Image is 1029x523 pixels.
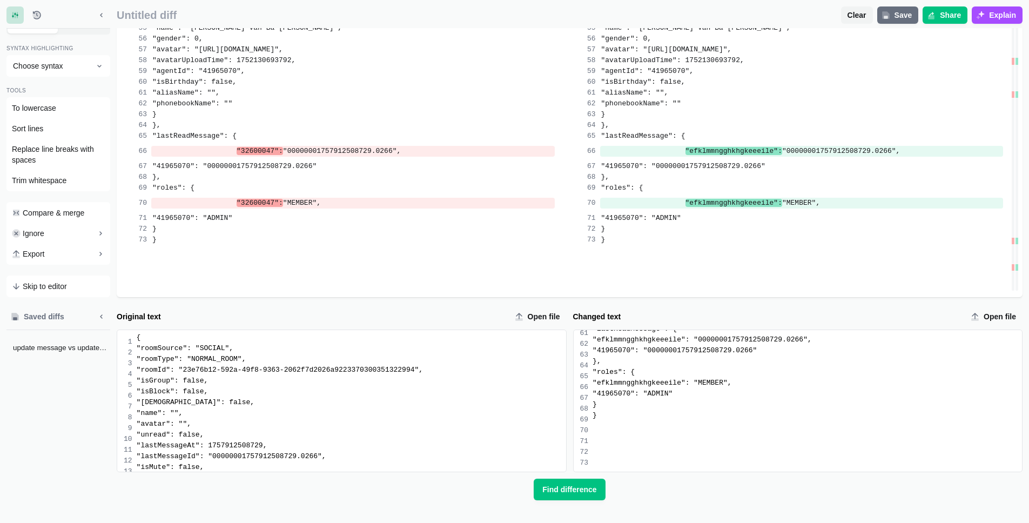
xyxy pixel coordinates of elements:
button: Ignore [8,224,109,243]
div: Tools [6,88,110,96]
div: "roomSource": "SOCIAL", [137,343,566,354]
span: "phonebookName": "" [152,99,232,108]
span: "roles": { [601,184,643,192]
button: Choose syntax [6,55,110,77]
span: Open file [526,311,562,322]
button: Settings tab [6,6,24,24]
span: "roles": { [152,184,194,192]
span: "phonebookName": "" [601,99,681,108]
span: Untitled diff [117,9,837,22]
span: "avatarUploadTime": 1752130693792, [152,56,295,64]
button: History tab [28,6,45,24]
span: "aliasName": "", [152,89,220,97]
span: Trim whitespace [12,175,66,186]
span: } [152,110,157,118]
span: Export [23,249,44,259]
div: "41965070": "00000001757912508729.0266" [593,345,1022,356]
button: Clear [841,6,873,24]
span: "avatar": "[URL][DOMAIN_NAME]", [152,45,283,53]
span: "isBirthday": false, [152,78,237,86]
div: 7 [124,401,132,412]
span: "aliasName": "", [601,89,669,97]
span: } [601,236,606,244]
span: } [601,110,606,118]
div: 10 [124,434,132,445]
button: Minimize sidebar [93,308,110,325]
span: "41965070": "00000001757912508729.0266" [601,162,765,170]
span: Share [938,10,963,21]
button: Export [8,244,109,264]
div: "lastMessageId": "00000001757912508729.0266", [137,451,566,462]
div: 61 [580,328,589,339]
div: 9 [124,423,132,434]
div: 3 [124,358,132,369]
span: "avatarUploadTime": 1752130693792, [601,56,744,64]
div: "efklmmngghkhgkeeeile": "MEMBER", [593,378,1022,388]
div: { [137,332,566,343]
span: }, [601,173,610,181]
div: 67 [580,393,589,404]
div: Syntax highlighting [6,45,110,54]
div: 2 [124,347,132,358]
span: "MEMBER", [283,199,321,207]
label: Changed text upload [966,308,1023,325]
div: } [593,399,1022,410]
span: update message vs update message from checkToResync [13,344,108,352]
span: }, [601,121,610,129]
span: "32600047": [237,199,283,207]
span: Clear [845,10,869,21]
div: "isGroup": false, [137,376,566,386]
div: "lastMessageAt": 1757912508729, [137,440,566,451]
div: "roles": { [593,367,1022,378]
span: Choose syntax [13,61,91,71]
button: Find difference [534,479,605,500]
div: 12 [124,455,132,466]
label: Original text [117,311,506,322]
div: 4 [124,369,132,380]
span: Replace line breaks with spaces [12,144,105,165]
span: "efklmmngghkhgkeeeile": [685,199,782,207]
span: "32600047": [237,147,283,155]
span: Saved diffs [22,311,66,322]
span: Explain [987,10,1018,21]
label: Original text upload [510,308,567,325]
div: 72 [580,447,589,458]
button: Save [877,6,919,24]
div: 6 [124,391,132,401]
button: To lowercase [8,98,109,118]
span: Skip to editor [23,281,67,292]
div: "roomType": "NORMAL_ROOM", [137,354,566,365]
div: 68 [580,404,589,414]
span: "lastReadMessage": { [152,132,237,140]
div: 8 [124,412,132,423]
div: } [593,410,1022,421]
button: Minimize sidebar [93,6,110,24]
span: Save [892,10,914,21]
span: } [152,225,157,233]
button: Replace line breaks with spaces [8,139,109,170]
div: "isBlock": false, [137,386,566,397]
button: Compare & merge [8,203,109,223]
div: 64 [580,360,589,371]
div: 11 [124,445,132,455]
span: "avatar": "[URL][DOMAIN_NAME]", [601,45,732,53]
div: "41965070": "ADMIN" [593,388,1022,399]
div: 71 [580,436,589,447]
button: Skip to editor [8,277,109,296]
span: "isBirthday": false, [601,78,685,86]
span: "gender": 0, [601,35,652,43]
div: }, [593,356,1022,367]
div: 63 [580,350,589,360]
span: "agentId": "41965070", [152,67,245,75]
div: "roomId": "23e76b12-592a-49f8-9363-2062f7d2026a9223370300351322994", [137,365,566,376]
div: 13 [124,466,132,477]
div: 69 [580,414,589,425]
span: "MEMBER", [782,199,820,207]
span: "lastReadMessage": { [601,132,685,140]
button: Sort lines [8,119,109,138]
div: 70 [580,425,589,436]
span: Find difference [540,484,598,495]
span: Sort lines [12,123,43,134]
div: 73 [580,458,589,468]
span: "00000001757912508729.0266", [782,147,900,155]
